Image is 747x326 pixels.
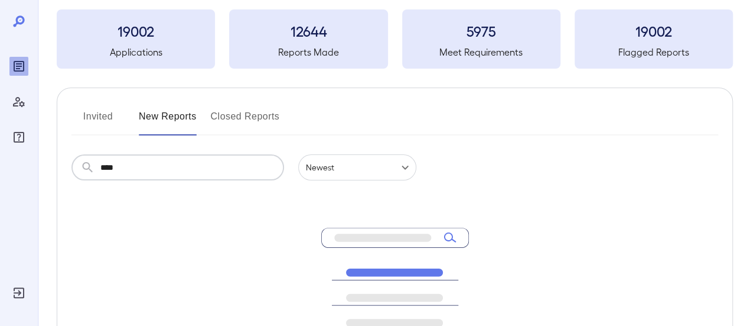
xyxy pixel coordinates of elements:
[575,45,733,59] h5: Flagged Reports
[298,154,416,180] div: Newest
[229,45,387,59] h5: Reports Made
[211,107,280,135] button: Closed Reports
[71,107,125,135] button: Invited
[57,9,733,69] summary: 19002Applications12644Reports Made5975Meet Requirements19002Flagged Reports
[9,128,28,147] div: FAQ
[402,21,560,40] h3: 5975
[229,21,387,40] h3: 12644
[402,45,560,59] h5: Meet Requirements
[57,21,215,40] h3: 19002
[9,283,28,302] div: Log Out
[9,92,28,111] div: Manage Users
[57,45,215,59] h5: Applications
[9,57,28,76] div: Reports
[139,107,197,135] button: New Reports
[575,21,733,40] h3: 19002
